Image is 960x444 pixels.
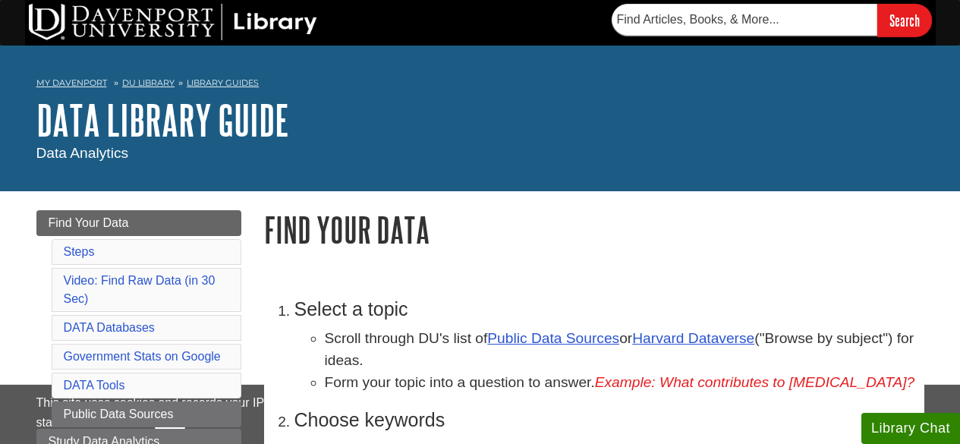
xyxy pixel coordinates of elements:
li: Form your topic into a question to answer. [325,372,924,394]
span: Find Your Data [49,216,129,229]
button: Library Chat [861,413,960,444]
a: DATA Tools [64,379,125,392]
h3: Select a topic [294,298,924,320]
a: My Davenport [36,77,107,90]
a: Steps [64,245,95,258]
form: Searches DU Library's articles, books, and more [612,4,932,36]
a: Library Guides [187,77,259,88]
img: DU Library [29,4,317,40]
a: Public Data Sources [487,330,619,346]
input: Search [877,4,932,36]
li: Scroll through DU's list of or ("Browse by subject") for ideas. [325,328,924,372]
a: Video: Find Raw Data (in 30 Sec) [64,274,216,305]
a: Government Stats on Google [64,350,221,363]
input: Find Articles, Books, & More... [612,4,877,36]
a: DATA Library Guide [36,96,289,143]
a: DU Library [122,77,175,88]
nav: breadcrumb [36,73,924,97]
h3: Choose keywords [294,409,924,431]
em: Example: What contributes to [MEDICAL_DATA]? [595,374,915,390]
h1: Find Your Data [264,210,924,249]
a: Public Data Sources [52,401,241,427]
a: Harvard Dataverse [632,330,754,346]
a: DATA Databases [64,321,155,334]
span: Data Analytics [36,145,129,161]
a: Find Your Data [36,210,241,236]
